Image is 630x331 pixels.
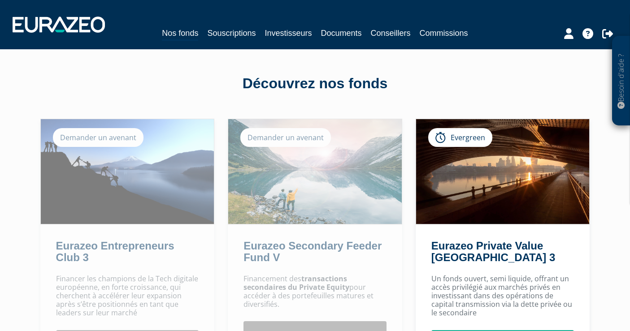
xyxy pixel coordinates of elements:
div: Demander un avenant [240,128,331,147]
a: Eurazeo Secondary Feeder Fund V [243,240,382,263]
img: 1732889491-logotype_eurazeo_blanc_rvb.png [13,17,105,33]
img: Eurazeo Private Value Europe 3 [416,119,590,224]
a: Nos fonds [162,27,198,41]
p: Financer les champions de la Tech digitale européenne, en forte croissance, qui cherchent à accél... [56,275,199,318]
p: Un fonds ouvert, semi liquide, offrant un accès privilégié aux marchés privés en investissant dan... [431,275,574,318]
div: Découvrez nos fonds [60,73,571,94]
p: Besoin d'aide ? [616,41,626,121]
strong: transactions secondaires du Private Equity [243,274,349,292]
img: Eurazeo Entrepreneurs Club 3 [41,119,214,224]
a: Commissions [420,27,468,39]
div: Demander un avenant [53,128,143,147]
a: Investisseurs [265,27,312,39]
img: Eurazeo Secondary Feeder Fund V [228,119,402,224]
a: Documents [321,27,362,39]
div: Evergreen [428,128,492,147]
a: Eurazeo Private Value [GEOGRAPHIC_DATA] 3 [431,240,555,263]
p: Financement des pour accéder à des portefeuilles matures et diversifiés. [243,275,387,309]
a: Souscriptions [207,27,256,39]
a: Conseillers [371,27,411,39]
a: Eurazeo Entrepreneurs Club 3 [56,240,174,263]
